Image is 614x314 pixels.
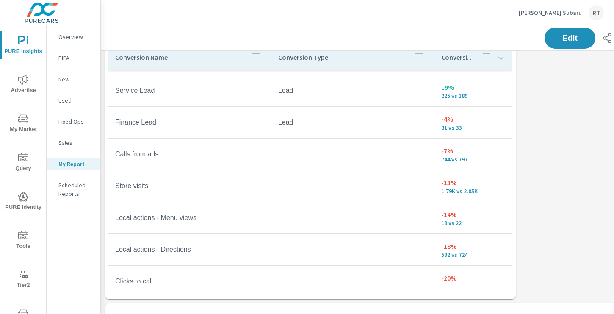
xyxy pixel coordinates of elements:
div: New [47,73,100,86]
div: Sales [47,136,100,149]
p: 592 vs 724 [441,251,505,258]
td: Lead [271,80,434,101]
span: PURE Identity [3,192,44,212]
p: Scheduled Reports [58,181,94,198]
span: Edit [553,34,587,42]
span: Tier2 [3,270,44,290]
p: 744 vs 797 [441,156,505,163]
p: Fixed Ops [58,117,94,126]
td: Store visits [108,175,271,197]
div: My Report [47,158,100,170]
td: Finance Lead [108,112,271,133]
p: Used [58,96,94,105]
p: 19% [441,82,505,92]
p: -18% [441,241,505,251]
div: Scheduled Reports [47,179,100,200]
p: Sales [58,139,94,147]
p: -13% [441,178,505,188]
p: -20% [441,273,505,283]
p: [PERSON_NAME] Subaru [519,9,582,17]
p: 19 vs 22 [441,220,505,226]
span: Query [3,153,44,173]
button: Edit [545,28,595,49]
p: -4% [441,114,505,124]
p: Conversion Name [115,53,244,61]
span: Tools [3,231,44,251]
p: New [58,75,94,83]
td: Local actions - Directions [108,239,271,260]
p: Overview [58,33,94,41]
p: My Report [58,160,94,168]
p: PIPA [58,54,94,62]
div: PIPA [47,52,100,64]
div: Fixed Ops [47,115,100,128]
td: Calls from ads [108,144,271,165]
p: -14% [441,209,505,220]
td: Clicks to call [108,271,271,292]
td: Service Lead [108,80,271,101]
p: Conversions [441,53,475,61]
span: PURE Insights [3,36,44,56]
td: Lead [271,112,434,133]
p: 225 vs 189 [441,92,505,99]
p: 31 vs 33 [441,124,505,131]
div: Used [47,94,100,107]
p: -7% [441,146,505,156]
span: My Market [3,114,44,134]
div: Overview [47,31,100,43]
p: 1,789 vs 2,055 [441,188,505,195]
p: Conversion Type [278,53,407,61]
td: Local actions - Menu views [108,207,271,228]
div: RT [589,5,604,20]
span: Advertise [3,75,44,95]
